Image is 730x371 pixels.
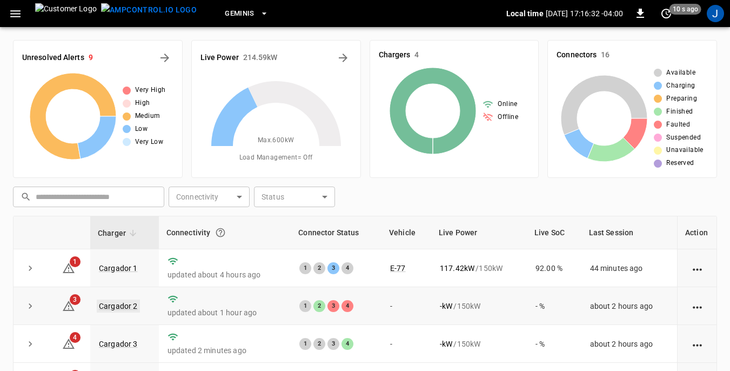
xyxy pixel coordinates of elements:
[666,158,694,169] span: Reserved
[581,249,677,287] td: 44 minutes ago
[341,262,353,274] div: 4
[211,223,230,242] button: Connection between the charger and our software.
[527,287,581,325] td: - %
[666,132,701,143] span: Suspended
[666,94,697,104] span: Preparing
[669,4,701,15] span: 10 s ago
[440,339,518,349] div: / 150 kW
[666,68,695,78] span: Available
[581,216,677,249] th: Last Session
[666,107,693,117] span: Finished
[327,300,339,312] div: 3
[99,340,138,348] a: Cargador 3
[135,111,160,122] span: Medium
[691,301,704,312] div: action cell options
[677,216,716,249] th: Action
[341,338,353,350] div: 4
[557,49,597,61] h6: Connectors
[327,262,339,274] div: 3
[506,8,544,19] p: Local time
[258,135,294,146] span: Max. 600 kW
[527,249,581,287] td: 92.00 %
[431,216,527,249] th: Live Power
[22,298,38,314] button: expand row
[22,336,38,352] button: expand row
[601,49,610,61] h6: 16
[62,339,75,348] a: 4
[327,338,339,350] div: 3
[527,216,581,249] th: Live SoC
[440,263,474,274] p: 117.42 kW
[291,216,381,249] th: Connector Status
[168,269,283,280] p: updated about 4 hours ago
[62,263,75,271] a: 1
[299,338,311,350] div: 1
[440,301,452,312] p: - kW
[581,287,677,325] td: about 2 hours ago
[168,307,283,318] p: updated about 1 hour ago
[691,263,704,274] div: action cell options
[200,52,239,64] h6: Live Power
[35,3,97,24] img: Customer Logo
[22,260,38,276] button: expand row
[135,98,150,109] span: High
[299,300,311,312] div: 1
[299,262,311,274] div: 1
[99,264,138,273] a: Cargador 1
[379,49,411,61] h6: Chargers
[666,145,703,156] span: Unavailable
[97,300,140,313] a: Cargador 2
[546,8,623,19] p: [DATE] 17:16:32 -04:00
[156,49,173,67] button: All Alerts
[440,263,518,274] div: / 150 kW
[381,325,431,363] td: -
[225,8,255,20] span: Geminis
[440,339,452,349] p: - kW
[101,3,197,17] img: ampcontrol.io logo
[390,264,406,273] a: E-77
[440,301,518,312] div: / 150 kW
[135,137,163,148] span: Very Low
[381,216,431,249] th: Vehicle
[414,49,419,61] h6: 4
[168,345,283,356] p: updated 2 minutes ago
[70,256,81,267] span: 1
[313,300,325,312] div: 2
[239,153,313,163] span: Load Management = Off
[381,287,431,325] td: -
[527,325,581,363] td: - %
[666,120,690,130] span: Faulted
[341,300,353,312] div: 4
[135,124,148,135] span: Low
[658,5,675,22] button: set refresh interval
[691,339,704,349] div: action cell options
[135,85,166,96] span: Very High
[62,301,75,309] a: 3
[22,52,84,64] h6: Unresolved Alerts
[666,81,695,91] span: Charging
[334,49,352,67] button: Energy Overview
[243,52,278,64] h6: 214.59 kW
[313,338,325,350] div: 2
[498,99,517,110] span: Online
[581,325,677,363] td: about 2 hours ago
[707,5,724,22] div: profile-icon
[89,52,93,64] h6: 9
[70,332,81,343] span: 4
[166,223,284,242] div: Connectivity
[313,262,325,274] div: 2
[220,3,273,24] button: Geminis
[498,112,518,123] span: Offline
[98,227,140,240] span: Charger
[70,294,81,305] span: 3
